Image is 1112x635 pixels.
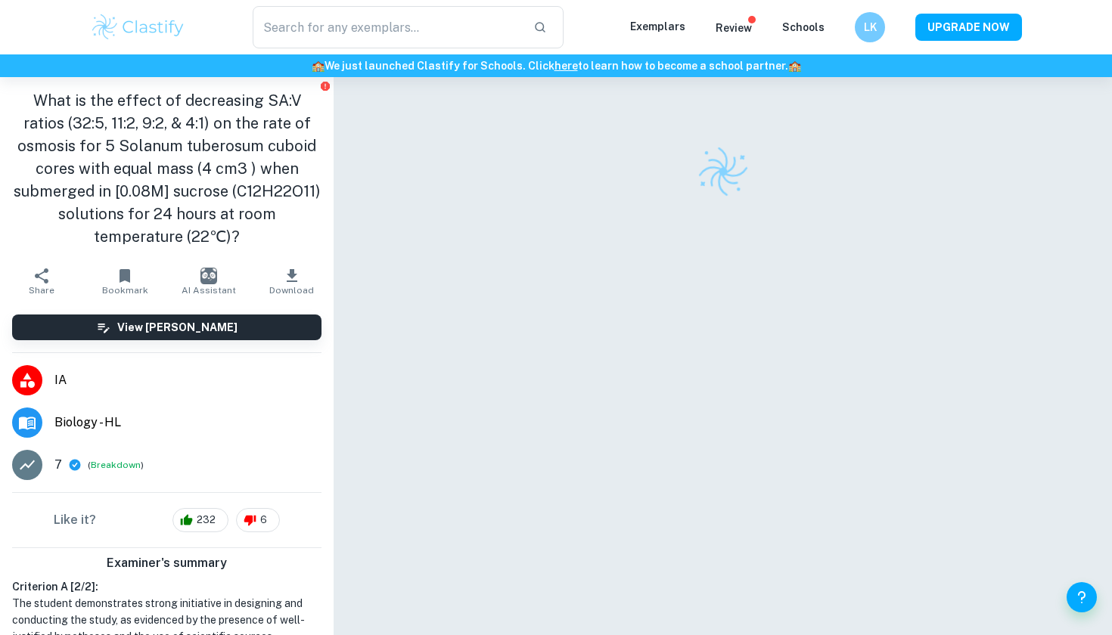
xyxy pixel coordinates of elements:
[312,60,325,72] span: 🏫
[83,260,166,302] button: Bookmark
[167,260,250,302] button: AI Assistant
[54,511,96,529] h6: Like it?
[855,12,885,42] button: LK
[253,6,521,48] input: Search for any exemplars...
[3,57,1109,74] h6: We just launched Clastify for Schools. Click to learn how to become a school partner.
[12,89,321,248] h1: What is the effect of decreasing SA:V ratios (32:5, 11:2, 9:2, & 4:1) on the rate of osmosis for ...
[236,508,280,532] div: 6
[12,314,321,340] button: View [PERSON_NAME]
[319,80,331,91] button: Report issue
[250,260,334,302] button: Download
[915,14,1022,41] button: UPGRADE NOW
[102,285,148,296] span: Bookmark
[117,319,238,336] h6: View [PERSON_NAME]
[188,513,224,528] span: 232
[54,456,62,474] p: 7
[269,285,314,296] span: Download
[782,21,825,33] a: Schools
[788,60,801,72] span: 🏫
[182,285,236,296] span: AI Assistant
[694,142,753,201] img: Clastify logo
[1067,582,1097,612] button: Help and Feedback
[252,513,275,528] span: 6
[716,20,752,36] p: Review
[54,414,321,432] span: Biology - HL
[6,554,328,572] h6: Examiner's summary
[88,458,144,472] span: ( )
[630,18,685,35] p: Exemplars
[29,285,54,296] span: Share
[91,458,141,472] button: Breakdown
[862,19,879,36] h6: LK
[54,371,321,389] span: IA
[554,60,578,72] a: here
[90,12,186,42] img: Clastify logo
[12,578,321,595] h6: Criterion A [ 2 / 2 ]:
[172,508,228,532] div: 232
[200,268,217,284] img: AI Assistant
